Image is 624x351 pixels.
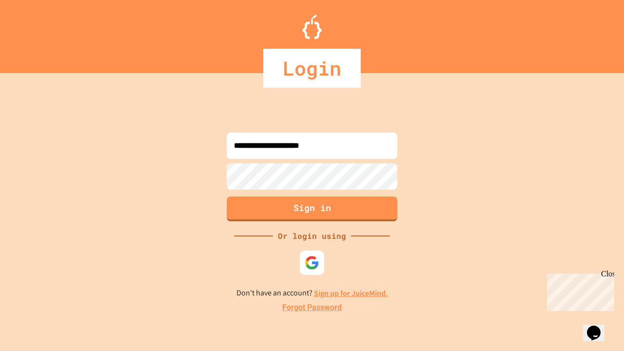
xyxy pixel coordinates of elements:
div: Or login using [273,230,351,242]
div: Chat with us now!Close [4,4,67,62]
div: Login [263,49,361,88]
img: Logo.svg [302,15,322,39]
img: google-icon.svg [305,255,319,270]
button: Sign in [227,196,397,221]
iframe: chat widget [583,312,614,341]
a: Forgot Password [282,302,342,313]
a: Sign up for JuiceMind. [314,288,388,298]
p: Don't have an account? [236,287,388,299]
iframe: chat widget [543,270,614,311]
